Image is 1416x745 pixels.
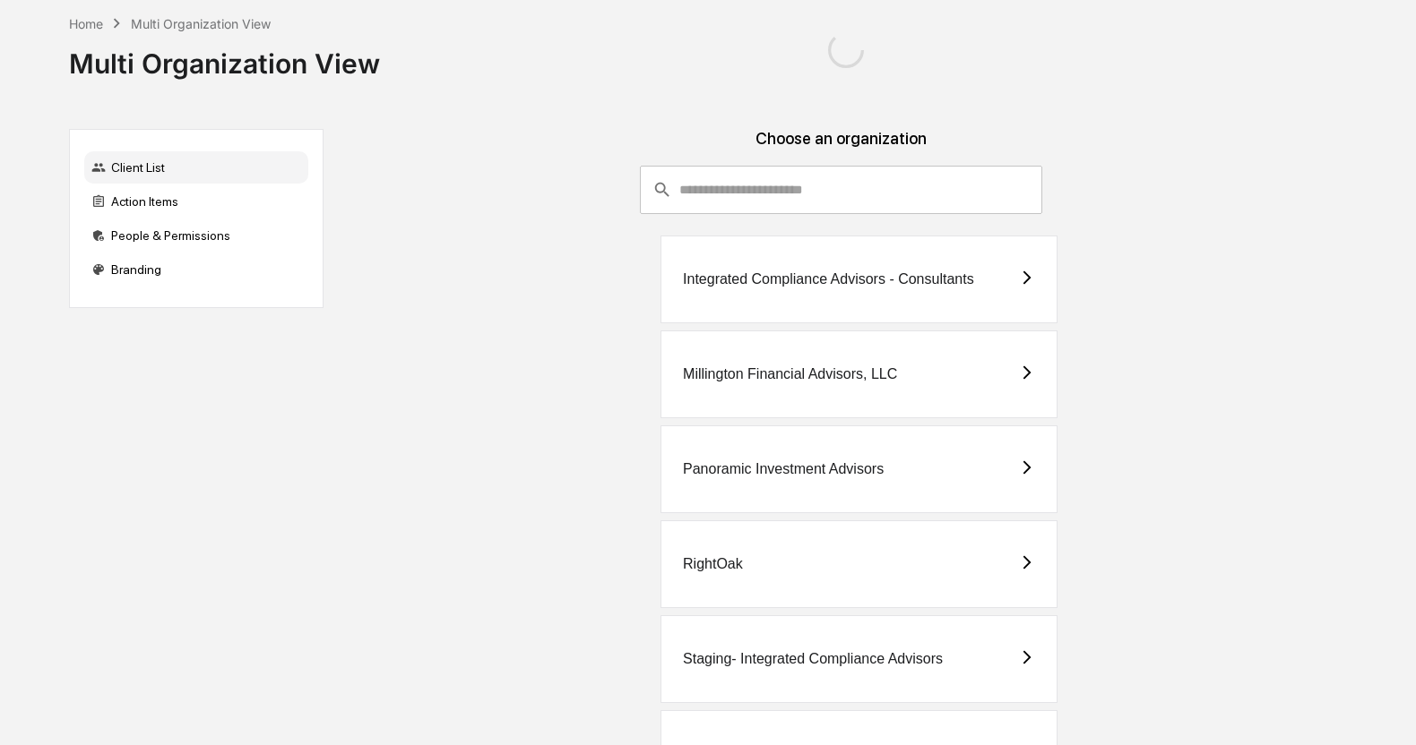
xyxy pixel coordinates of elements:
[683,271,974,287] div: Integrated Compliance Advisors - Consultants
[131,16,271,31] div: Multi Organization View
[683,556,743,572] div: RightOak
[640,166,1042,214] div: consultant-dashboard__filter-organizations-search-bar
[338,129,1343,166] div: Choose an organization
[84,185,308,218] div: Action Items
[69,16,103,31] div: Home
[683,461,884,477] div: Panoramic Investment Advisors
[683,366,897,382] div: Millington Financial Advisors, LLC
[84,219,308,252] div: People & Permissions
[69,33,380,80] div: Multi Organization View
[84,253,308,286] div: Branding
[683,651,943,667] div: Staging- Integrated Compliance Advisors
[84,151,308,184] div: Client List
